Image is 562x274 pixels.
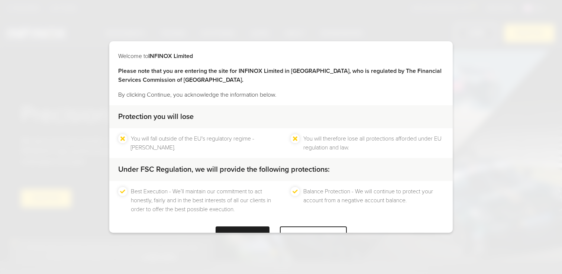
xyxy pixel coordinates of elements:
li: You will fall outside of the EU's regulatory regime - [PERSON_NAME]. [131,134,271,152]
strong: Please note that you are entering the site for INFINOX Limited in [GEOGRAPHIC_DATA], who is regul... [118,67,442,84]
li: You will therefore lose all protections afforded under EU regulation and law. [303,134,444,152]
strong: INFINOX Limited [148,52,193,60]
div: CONTINUE [216,226,269,245]
p: Welcome to [118,52,444,61]
strong: Under FSC Regulation, we will provide the following protections: [118,165,330,174]
strong: Protection you will lose [118,112,194,121]
li: Balance Protection - We will continue to protect your account from a negative account balance. [303,187,444,214]
li: Best Execution - We’ll maintain our commitment to act honestly, fairly and in the best interests ... [131,187,271,214]
div: LEAVE WEBSITE [280,226,347,245]
p: By clicking Continue, you acknowledge the information below. [118,90,444,99]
